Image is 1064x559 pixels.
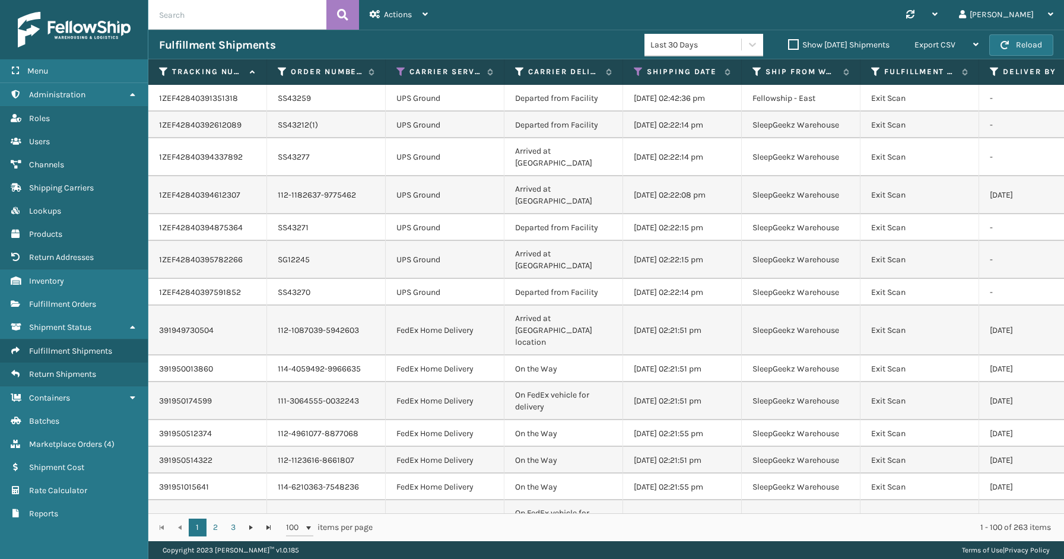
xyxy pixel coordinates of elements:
span: Lookups [29,206,61,216]
td: UPS Ground [386,85,504,112]
td: FedEx Home Delivery [386,306,504,355]
td: SleepGeekz Warehouse [742,382,860,420]
td: Exit Scan [860,85,979,112]
td: FedEx Home Delivery [386,382,504,420]
td: SleepGeekz Warehouse [742,420,860,447]
span: Go to the last page [264,523,274,532]
label: Show [DATE] Shipments [788,40,890,50]
span: Actions [384,9,412,20]
td: SleepGeekz Warehouse [742,355,860,382]
span: Users [29,136,50,147]
td: On the Way [504,474,623,500]
td: FedEx Home Delivery [386,474,504,500]
td: SleepGeekz Warehouse [742,279,860,306]
span: items per page [286,519,373,536]
td: SleepGeekz Warehouse [742,138,860,176]
a: SS43212(1) [278,120,318,130]
td: 391949730504 [148,306,267,355]
td: SleepGeekz Warehouse [742,306,860,355]
span: Administration [29,90,85,100]
a: 111-3064555-0032243 [278,396,359,406]
a: 112-1123616-8661807 [278,455,354,465]
label: Carrier Service [409,66,481,77]
a: Go to the last page [260,519,278,536]
td: 391951021566 [148,500,267,538]
td: 1ZEF42840395782266 [148,241,267,279]
td: Exit Scan [860,138,979,176]
td: Arrived at [GEOGRAPHIC_DATA] [504,138,623,176]
td: [DATE] 02:22:15 pm [623,241,742,279]
td: Departed from Facility [504,279,623,306]
td: [DATE] 02:22:14 pm [623,138,742,176]
span: Channels [29,160,64,170]
div: Last 30 Days [650,39,742,51]
label: Shipping Date [647,66,719,77]
td: [DATE] 02:22:14 pm [623,112,742,138]
label: Fulfillment Order Status [884,66,956,77]
td: [DATE] 02:22:15 pm [623,214,742,241]
span: Shipment Cost [29,462,84,472]
td: Arrived at [GEOGRAPHIC_DATA] [504,241,623,279]
a: 112-1087039-5942603 [278,325,359,335]
td: FedEx Home Delivery [386,420,504,447]
td: 391950514322 [148,447,267,474]
span: Roles [29,113,50,123]
td: Exit Scan [860,500,979,538]
td: 1ZEF42840394612307 [148,176,267,214]
label: Order Number [291,66,363,77]
a: 114-6210363-7548236 [278,482,359,492]
td: Fellowship - East [742,85,860,112]
span: Fulfillment Orders [29,299,96,309]
td: Exit Scan [860,355,979,382]
td: SleepGeekz Warehouse [742,112,860,138]
td: SleepGeekz Warehouse [742,500,860,538]
a: 112-4961077-8877068 [278,428,358,439]
td: Exit Scan [860,241,979,279]
span: ( 4 ) [104,439,115,449]
td: [DATE] 02:42:36 pm [623,85,742,112]
span: Batches [29,416,59,426]
label: Tracking Number [172,66,244,77]
td: [DATE] 02:21:52 pm [623,500,742,538]
a: SS43270 [278,287,310,297]
td: Exit Scan [860,176,979,214]
td: FedEx Home Delivery [386,447,504,474]
td: 1ZEF42840394875364 [148,214,267,241]
td: 1ZEF42840394337892 [148,138,267,176]
td: UPS Ground [386,214,504,241]
span: Marketplace Orders [29,439,102,449]
td: SleepGeekz Warehouse [742,474,860,500]
td: 391951015641 [148,474,267,500]
td: Departed from Facility [504,214,623,241]
td: UPS Ground [386,138,504,176]
td: UPS Ground [386,176,504,214]
a: Privacy Policy [1005,546,1050,554]
td: [DATE] 02:21:51 pm [623,382,742,420]
div: 1 - 100 of 263 items [389,522,1051,533]
td: FedEx Home Delivery [386,355,504,382]
td: FedEx Home Delivery [386,500,504,538]
td: Exit Scan [860,474,979,500]
td: UPS Ground [386,241,504,279]
td: Arrived at [GEOGRAPHIC_DATA] [504,176,623,214]
td: 1ZEF42840392612089 [148,112,267,138]
td: 391950013860 [148,355,267,382]
span: Rate Calculator [29,485,87,496]
td: 1ZEF42840391351318 [148,85,267,112]
td: Exit Scan [860,447,979,474]
td: SleepGeekz Warehouse [742,214,860,241]
span: Shipment Status [29,322,91,332]
label: Ship from warehouse [766,66,837,77]
a: SS43277 [278,152,310,162]
span: Products [29,229,62,239]
td: On FedEx vehicle for delivery [504,382,623,420]
span: Reports [29,509,58,519]
a: SS43259 [278,93,311,103]
td: Arrived at [GEOGRAPHIC_DATA] location [504,306,623,355]
span: Go to the next page [246,523,256,532]
span: Return Addresses [29,252,94,262]
td: Exit Scan [860,306,979,355]
td: 1ZEF42840397591852 [148,279,267,306]
td: SleepGeekz Warehouse [742,447,860,474]
td: [DATE] 02:22:14 pm [623,279,742,306]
